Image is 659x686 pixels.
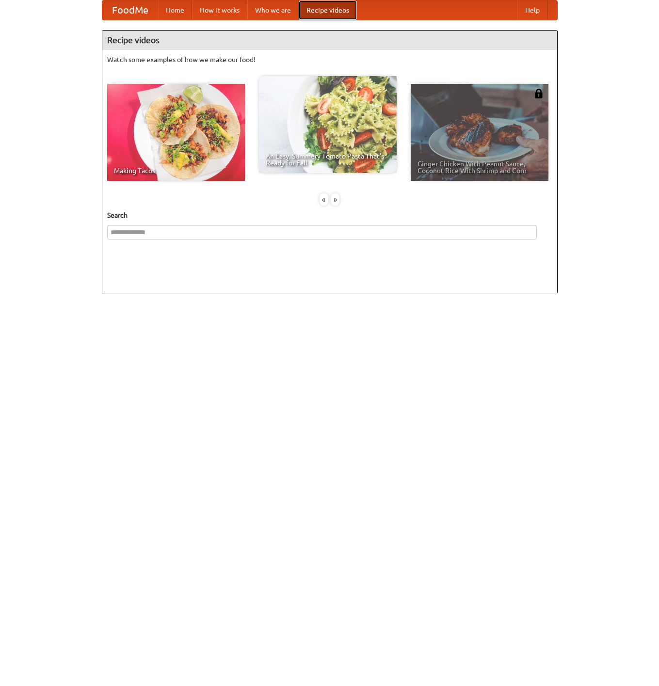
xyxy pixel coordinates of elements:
div: » [331,193,339,206]
p: Watch some examples of how we make our food! [107,55,552,64]
a: An Easy, Summery Tomato Pasta That's Ready for Fall [259,76,397,173]
img: 483408.png [534,89,544,98]
a: Home [158,0,192,20]
a: FoodMe [102,0,158,20]
div: « [320,193,328,206]
a: Making Tacos [107,84,245,181]
a: Who we are [247,0,299,20]
span: Making Tacos [114,167,238,174]
span: An Easy, Summery Tomato Pasta That's Ready for Fall [266,153,390,166]
h5: Search [107,210,552,220]
a: Recipe videos [299,0,357,20]
h4: Recipe videos [102,31,557,50]
a: How it works [192,0,247,20]
a: Help [517,0,547,20]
